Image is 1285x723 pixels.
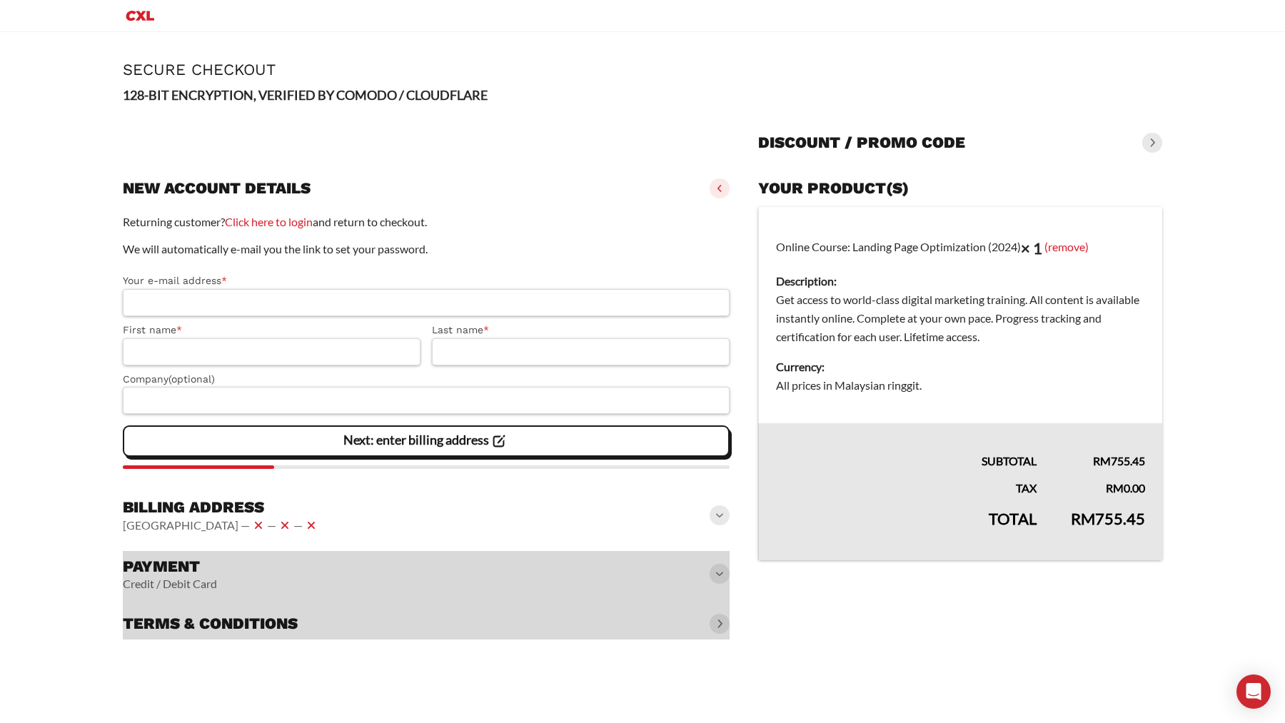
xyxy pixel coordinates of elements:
[1071,509,1095,528] span: RM
[123,425,730,457] vaadin-button: Next: enter billing address
[776,358,1145,376] dt: Currency:
[1093,454,1145,467] bdi: 755.45
[123,61,1162,79] h1: Secure Checkout
[123,87,488,103] strong: 128-BIT ENCRYPTION, VERIFIED BY COMODO / CLOUDFLARE
[758,133,965,153] h3: Discount / promo code
[123,322,420,338] label: First name
[758,470,1054,497] th: Tax
[1021,238,1042,258] strong: × 1
[1071,509,1145,528] bdi: 755.45
[776,290,1145,346] dd: Get access to world-class digital marketing training. All content is available instantly online. ...
[123,240,730,258] p: We will automatically e-mail you the link to set your password.
[1236,674,1271,709] div: Open Intercom Messenger
[168,373,215,385] span: (optional)
[776,376,1145,395] dd: All prices in Malaysian ringgit.
[123,371,730,388] label: Company
[123,178,311,198] h3: New account details
[123,517,320,534] vaadin-horizontal-layout: [GEOGRAPHIC_DATA] — — —
[776,272,1145,290] dt: Description:
[758,497,1054,560] th: Total
[758,207,1162,424] td: Online Course: Landing Page Optimization (2024)
[758,423,1054,470] th: Subtotal
[123,273,730,289] label: Your e-mail address
[1106,481,1124,495] span: RM
[225,215,313,228] a: Click here to login
[1093,454,1111,467] span: RM
[1106,481,1145,495] bdi: 0.00
[1044,239,1089,253] a: (remove)
[123,497,320,517] h3: Billing address
[432,322,730,338] label: Last name
[123,213,730,231] p: Returning customer? and return to checkout.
